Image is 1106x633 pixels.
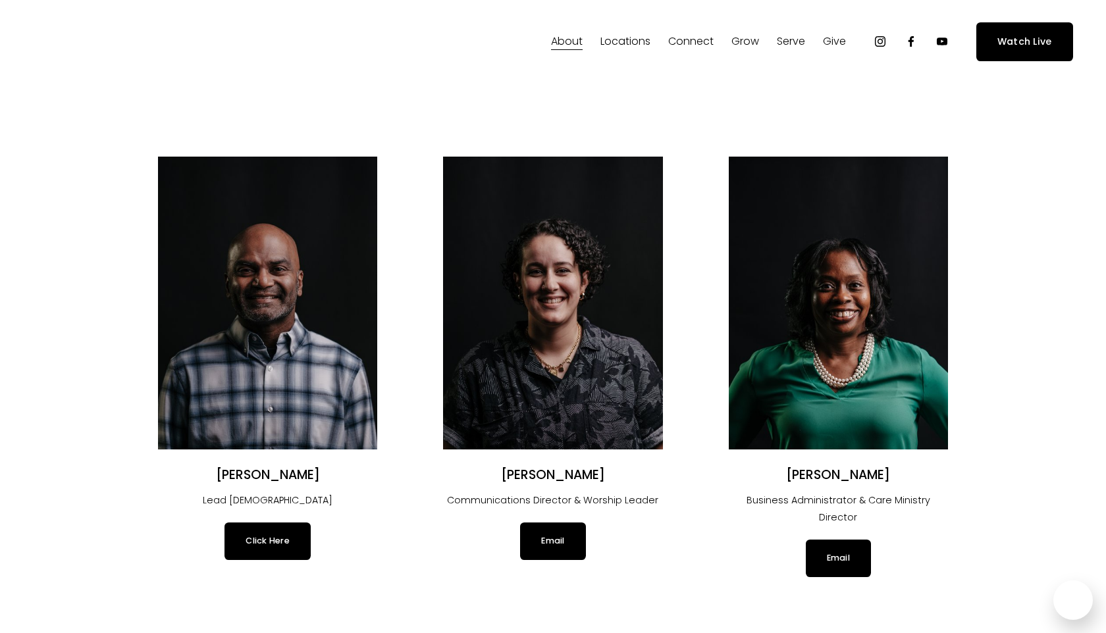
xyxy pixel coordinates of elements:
p: Business Administrator & Care Ministry Director [729,492,948,526]
span: About [551,32,583,51]
span: Locations [600,32,650,51]
p: Lead [DEMOGRAPHIC_DATA] [158,492,377,509]
img: Angélica Smith [443,157,662,449]
a: Click Here [224,522,311,559]
a: Email [806,540,871,576]
h2: [PERSON_NAME] [443,467,662,484]
span: Grow [731,32,759,51]
h2: [PERSON_NAME] [158,467,377,484]
span: Give [823,32,846,51]
h2: [PERSON_NAME] [729,467,948,484]
span: Serve [777,32,805,51]
a: folder dropdown [668,31,714,52]
img: Fellowship Memphis [33,28,217,55]
a: folder dropdown [551,31,583,52]
a: Email [520,522,585,559]
a: folder dropdown [823,31,846,52]
a: YouTube [935,35,949,48]
span: Connect [668,32,714,51]
a: folder dropdown [731,31,759,52]
a: Instagram [874,35,887,48]
p: Communications Director & Worship Leader [443,492,662,509]
a: folder dropdown [600,31,650,52]
a: folder dropdown [777,31,805,52]
a: Watch Live [976,22,1073,61]
a: Facebook [905,35,918,48]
